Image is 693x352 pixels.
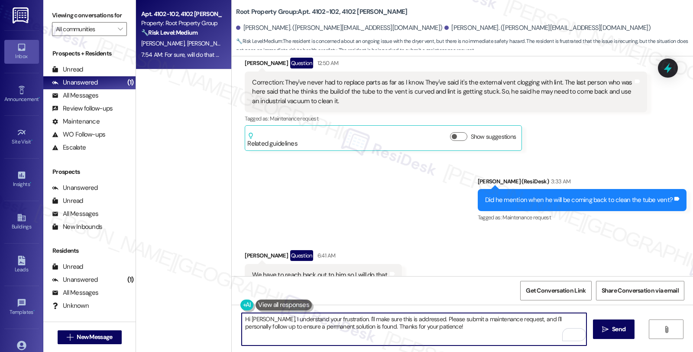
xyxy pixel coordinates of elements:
strong: 🔧 Risk Level: Medium [141,29,198,36]
div: [PERSON_NAME]. ([PERSON_NAME][EMAIL_ADDRESS][DOMAIN_NAME]) [444,23,651,33]
div: Question [290,58,313,68]
span: • [31,137,32,143]
div: Unknown [52,301,89,310]
div: WO Follow-ups [52,130,105,139]
div: Did he mention when he will be coming back to clean the tube vent? [485,196,673,205]
b: Root Property Group: Apt. 4102-102, 4102 [PERSON_NAME] [236,7,407,16]
div: Correction: They've never had to replace parts as far as I know. They've said it's the external v... [252,78,633,106]
img: ResiDesk Logo [13,7,30,23]
div: Unanswered [52,183,98,192]
span: Maintenance request [502,214,551,221]
span: • [39,95,40,101]
div: All Messages [52,209,98,218]
div: Unanswered [52,78,98,87]
a: Inbox [4,40,39,63]
div: (1) [125,273,136,287]
div: Residents [43,246,136,255]
div: 6:41 AM [315,251,335,260]
span: Get Conversation Link [526,286,586,295]
div: Apt. 4102-102, 4102 [PERSON_NAME] [141,10,221,19]
span: • [30,180,31,186]
textarea: To enrich screen reader interactions, please activate Accessibility in Grammarly extension settings [242,313,586,345]
div: Tagged as: [478,211,687,224]
label: Viewing conversations for [52,9,127,22]
div: Maintenance [52,117,100,126]
div: All Messages [52,288,98,297]
div: (1) [125,76,136,89]
span: New Message [77,332,112,342]
a: Site Visit • [4,125,39,149]
i:  [67,334,73,341]
div: New Inbounds [52,222,102,231]
div: Tagged as: [245,112,647,125]
div: Unread [52,262,83,271]
div: Prospects + Residents [43,49,136,58]
span: [PERSON_NAME] [141,39,187,47]
div: 12:50 AM [315,59,339,68]
div: Related guidelines [247,132,298,148]
label: Show suggestions [471,132,516,141]
a: Leads [4,253,39,277]
div: Unread [52,196,83,205]
div: 3:33 AM [549,177,570,186]
div: Escalate [52,143,86,152]
div: [PERSON_NAME] [245,250,402,264]
div: Unread [52,65,83,74]
div: 7:54 AM: For sure, will do that soon. I think our biggest concern is that this seems to be an ong... [141,51,653,59]
button: Get Conversation Link [520,281,591,300]
div: Prospects [43,167,136,176]
input: All communities [56,22,113,36]
span: Maintenance request [270,115,318,122]
button: Share Conversation via email [596,281,684,300]
strong: 🔧 Risk Level: Medium [236,38,282,45]
div: We have to reach back out to him so I will do that. [252,271,388,280]
a: Buildings [4,210,39,234]
button: New Message [58,330,122,344]
div: Question [290,250,313,261]
i:  [118,26,123,33]
div: [PERSON_NAME]. ([PERSON_NAME][EMAIL_ADDRESS][DOMAIN_NAME]) [236,23,442,33]
div: Review follow-ups [52,104,113,113]
a: Insights • [4,168,39,191]
div: Unanswered [52,275,98,284]
i:  [602,326,609,333]
span: Share Conversation via email [602,286,679,295]
div: [PERSON_NAME] [245,58,647,72]
div: All Messages [52,91,98,100]
div: [PERSON_NAME] (ResiDesk) [478,177,687,189]
span: : The resident is concerned about an ongoing issue with the dryer vent, but there is no immediate... [236,37,693,55]
button: Send [593,319,635,339]
i:  [663,326,670,333]
span: Send [612,325,625,334]
span: • [33,308,35,314]
span: [PERSON_NAME] [187,39,230,47]
div: Property: Root Property Group [141,19,221,28]
a: Templates • [4,296,39,319]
